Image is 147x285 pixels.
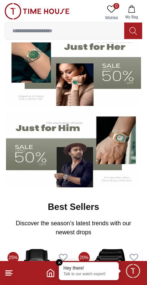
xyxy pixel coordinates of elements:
[56,259,63,266] em: Close tooltip
[122,14,141,20] span: My Bag
[10,219,137,237] p: Discover the season’s latest trends with our newest drops
[125,263,141,279] div: Chat Widget
[6,112,141,187] img: Men's Watches Banner
[64,272,114,277] p: Talk to our watch expert!
[79,252,90,263] span: 20%
[48,201,99,213] h2: Best Sellers
[102,15,121,21] span: Wishlist
[4,3,70,20] img: ...
[64,265,114,271] div: Hey there!
[113,3,119,9] span: 0
[102,3,121,22] a: 0Wishlist
[121,3,143,22] button: My Bag
[46,268,55,277] a: Home
[6,31,141,106] img: Women's Watches Banner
